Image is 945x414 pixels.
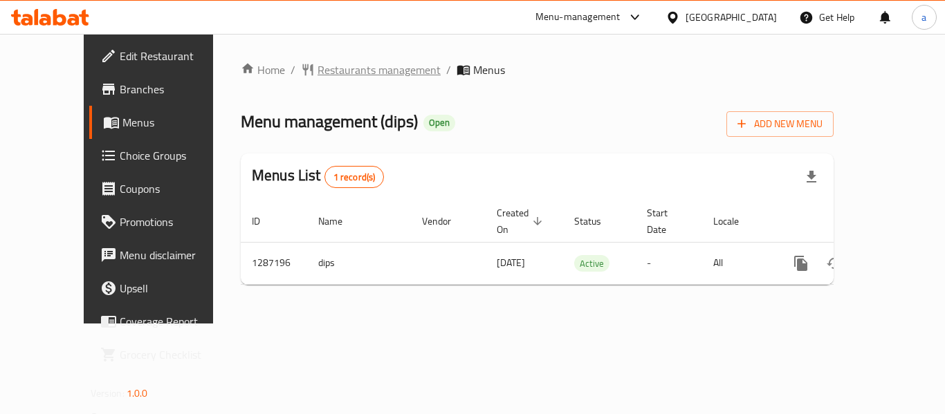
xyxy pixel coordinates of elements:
[497,254,525,272] span: [DATE]
[120,48,230,64] span: Edit Restaurant
[574,213,619,229] span: Status
[318,62,441,78] span: Restaurants management
[737,115,823,133] span: Add New Menu
[241,62,834,78] nav: breadcrumb
[497,205,547,238] span: Created On
[120,247,230,263] span: Menu disclaimer
[818,247,851,280] button: Change Status
[574,256,609,272] span: Active
[89,73,241,106] a: Branches
[89,305,241,338] a: Coverage Report
[446,62,451,78] li: /
[89,338,241,371] a: Grocery Checklist
[120,214,230,230] span: Promotions
[89,272,241,305] a: Upsell
[713,213,757,229] span: Locale
[574,255,609,272] div: Active
[423,117,455,129] span: Open
[921,10,926,25] span: a
[89,205,241,238] a: Promotions
[291,62,295,78] li: /
[473,62,505,78] span: Menus
[89,238,241,272] a: Menu disclaimer
[241,106,418,137] span: Menu management ( dips )
[89,139,241,172] a: Choice Groups
[127,384,148,402] span: 1.0.0
[89,106,241,139] a: Menus
[120,180,230,197] span: Coupons
[773,200,928,243] th: Actions
[702,242,773,284] td: All
[301,62,441,78] a: Restaurants management
[241,62,285,78] a: Home
[89,39,241,73] a: Edit Restaurant
[120,147,230,164] span: Choice Groups
[318,213,360,229] span: Name
[795,160,828,194] div: Export file
[120,280,230,297] span: Upsell
[726,111,834,137] button: Add New Menu
[647,205,686,238] span: Start Date
[325,171,384,184] span: 1 record(s)
[89,172,241,205] a: Coupons
[91,384,125,402] span: Version:
[324,166,385,188] div: Total records count
[422,213,469,229] span: Vendor
[423,115,455,131] div: Open
[535,9,621,26] div: Menu-management
[241,242,307,284] td: 1287196
[636,242,702,284] td: -
[241,200,928,285] table: enhanced table
[252,165,384,188] h2: Menus List
[785,247,818,280] button: more
[120,313,230,330] span: Coverage Report
[252,213,278,229] span: ID
[120,346,230,363] span: Grocery Checklist
[307,242,411,284] td: dips
[686,10,777,25] div: [GEOGRAPHIC_DATA]
[122,114,230,131] span: Menus
[120,81,230,97] span: Branches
